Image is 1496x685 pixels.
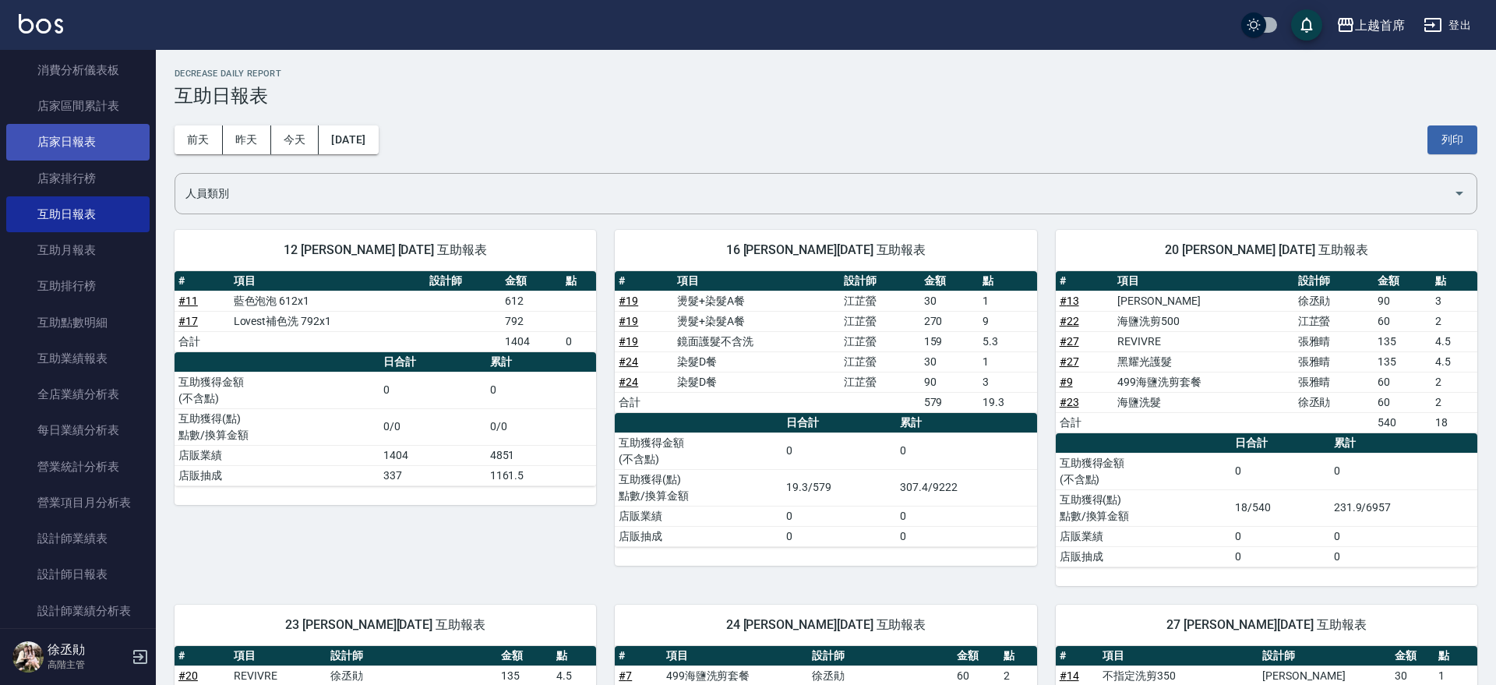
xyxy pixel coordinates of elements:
[920,271,979,291] th: 金額
[6,593,150,629] a: 設計師業績分析表
[379,372,486,408] td: 0
[425,271,501,291] th: 設計師
[319,125,378,154] button: [DATE]
[193,242,577,258] span: 12 [PERSON_NAME] [DATE] 互助報表
[953,646,1000,666] th: 金額
[175,125,223,154] button: 前天
[673,372,839,392] td: 染髮D餐
[979,392,1037,412] td: 19.3
[1431,351,1477,372] td: 4.5
[1060,669,1079,682] a: #14
[619,376,638,388] a: #24
[673,331,839,351] td: 鏡面護髮不含洗
[6,88,150,124] a: 店家區間累計表
[1294,392,1374,412] td: 徐丞勛
[920,351,979,372] td: 30
[1434,646,1477,666] th: 點
[1113,392,1293,412] td: 海鹽洗髮
[840,351,920,372] td: 江芷螢
[6,52,150,88] a: 消費分析儀表板
[1060,396,1079,408] a: #23
[840,331,920,351] td: 江芷螢
[1056,646,1099,666] th: #
[615,646,662,666] th: #
[230,311,426,331] td: Lovest補色洗 792x1
[782,433,896,469] td: 0
[782,413,896,433] th: 日合計
[175,646,230,666] th: #
[896,526,1036,546] td: 0
[6,305,150,341] a: 互助點數明細
[1330,433,1477,454] th: 累計
[6,485,150,521] a: 營業項目月分析表
[175,85,1477,107] h3: 互助日報表
[896,433,1036,469] td: 0
[497,646,552,666] th: 金額
[1431,311,1477,331] td: 2
[1056,489,1232,526] td: 互助獲得(點) 點數/換算金額
[619,355,638,368] a: #24
[673,271,839,291] th: 項目
[175,271,230,291] th: #
[501,291,562,311] td: 612
[1113,271,1293,291] th: 項目
[48,642,127,658] h5: 徐丞勛
[1231,526,1329,546] td: 0
[1330,546,1477,567] td: 0
[1374,372,1432,392] td: 60
[1113,351,1293,372] td: 黑耀光護髮
[1431,271,1477,291] th: 點
[178,669,198,682] a: #20
[1294,331,1374,351] td: 張雅晴
[6,124,150,160] a: 店家日報表
[182,180,1447,207] input: 人員名稱
[6,376,150,412] a: 全店業績分析表
[178,315,198,327] a: #17
[615,413,1036,547] table: a dense table
[1056,433,1477,567] table: a dense table
[19,14,63,34] img: Logo
[840,271,920,291] th: 設計師
[1060,355,1079,368] a: #27
[615,506,782,526] td: 店販業績
[1431,392,1477,412] td: 2
[673,291,839,311] td: 燙髮+染髮A餐
[808,646,952,666] th: 設計師
[979,372,1037,392] td: 3
[12,641,44,673] img: Person
[1294,311,1374,331] td: 江芷螢
[175,465,379,486] td: 店販抽成
[562,331,597,351] td: 0
[230,646,326,666] th: 項目
[673,351,839,372] td: 染髮D餐
[1330,489,1477,526] td: 231.9/6957
[619,669,632,682] a: #7
[379,465,486,486] td: 337
[1113,311,1293,331] td: 海鹽洗剪500
[6,232,150,268] a: 互助月報表
[223,125,271,154] button: 昨天
[1056,412,1114,433] td: 合計
[1056,526,1232,546] td: 店販業績
[379,445,486,465] td: 1404
[615,526,782,546] td: 店販抽成
[175,352,596,486] table: a dense table
[662,646,808,666] th: 項目
[633,242,1018,258] span: 16 [PERSON_NAME][DATE] 互助報表
[379,408,486,445] td: 0/0
[782,526,896,546] td: 0
[1374,291,1432,311] td: 90
[896,469,1036,506] td: 307.4/9222
[326,646,497,666] th: 設計師
[193,617,577,633] span: 23 [PERSON_NAME][DATE] 互助報表
[1374,311,1432,331] td: 60
[1427,125,1477,154] button: 列印
[920,331,979,351] td: 159
[633,617,1018,633] span: 24 [PERSON_NAME][DATE] 互助報表
[979,351,1037,372] td: 1
[1294,291,1374,311] td: 徐丞勛
[175,445,379,465] td: 店販業績
[501,311,562,331] td: 792
[1231,489,1329,526] td: 18/540
[673,311,839,331] td: 燙髮+染髮A餐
